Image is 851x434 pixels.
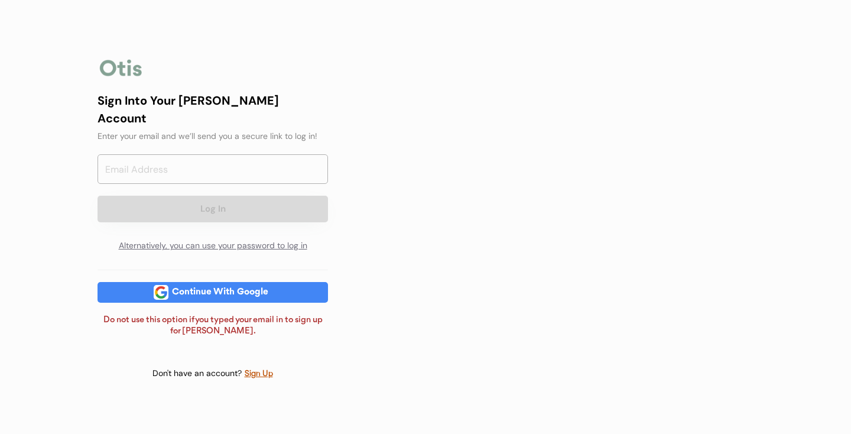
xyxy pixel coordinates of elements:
[98,154,328,184] input: Email Address
[168,288,272,297] div: Continue With Google
[98,196,328,222] button: Log In
[244,367,274,381] div: Sign Up
[98,130,328,142] div: Enter your email and we’ll send you a secure link to log in!
[98,315,328,338] div: Do not use this option if you typed your email in to sign up for [PERSON_NAME].
[98,234,328,258] div: Alternatively, you can use your password to log in
[98,92,328,127] div: Sign Into Your [PERSON_NAME] Account
[152,368,244,380] div: Don't have an account?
